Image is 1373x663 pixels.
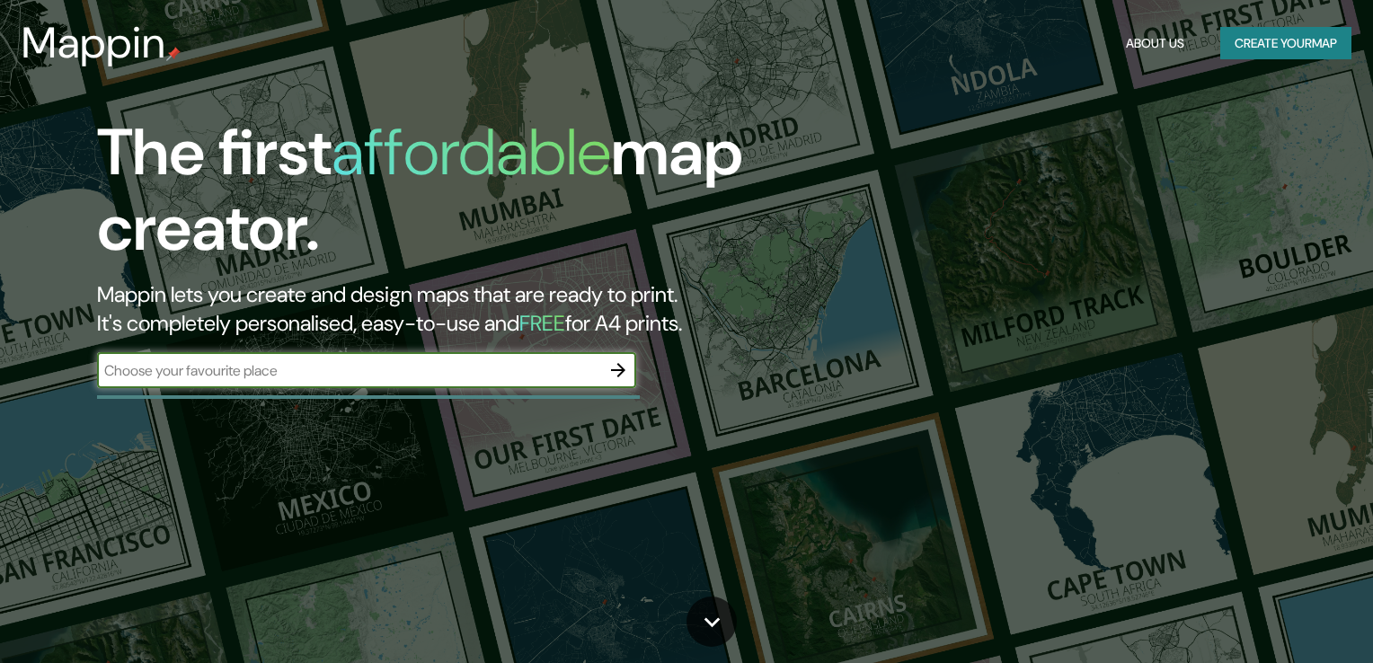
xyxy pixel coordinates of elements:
h5: FREE [519,309,565,337]
h1: The first map creator. [97,115,784,280]
img: mappin-pin [166,47,181,61]
button: About Us [1119,27,1191,60]
h1: affordable [332,110,611,194]
button: Create yourmap [1220,27,1351,60]
h3: Mappin [22,18,166,68]
input: Choose your favourite place [97,360,600,381]
h2: Mappin lets you create and design maps that are ready to print. It's completely personalised, eas... [97,280,784,338]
